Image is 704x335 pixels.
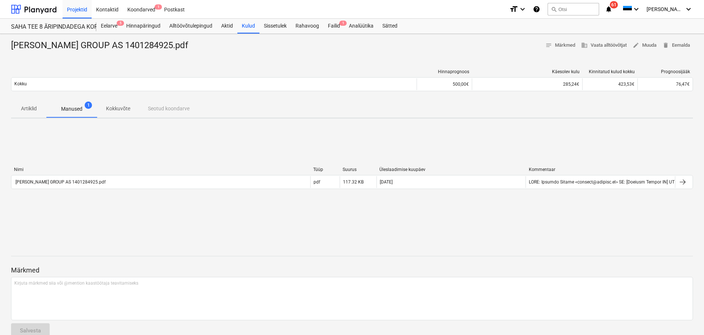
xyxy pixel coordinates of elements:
[667,300,704,335] iframe: Chat Widget
[11,266,693,275] p: Märkmed
[165,19,217,33] a: Alltöövõtulepingud
[313,167,337,172] div: Tüüp
[633,42,639,49] span: edit
[662,42,669,49] span: delete
[542,40,578,51] button: Märkmed
[684,5,693,14] i: keyboard_arrow_down
[11,23,88,31] div: SAHA TEE 8 ÄRIPINDADEGA KORTERMAJA
[20,105,38,113] p: Artiklid
[475,82,579,87] div: 285,24€
[117,21,124,26] span: 5
[96,19,122,33] a: Eelarve5
[533,5,540,14] i: Abikeskus
[291,19,323,33] a: Rahavoog
[339,21,347,26] span: 1
[662,41,690,50] span: Eemalda
[518,5,527,14] i: keyboard_arrow_down
[676,82,690,87] span: 76,47€
[14,167,307,172] div: Nimi
[630,40,659,51] button: Muuda
[217,19,237,33] a: Aktid
[548,3,599,15] button: Otsi
[237,19,259,33] a: Kulud
[610,1,618,8] span: 61
[509,5,518,14] i: format_size
[545,42,552,49] span: notes
[659,40,693,51] button: Eemalda
[11,40,194,51] div: [PERSON_NAME] GROUP AS 1401284925.pdf
[551,6,557,12] span: search
[420,69,469,74] div: Hinnaprognoos
[61,105,82,113] p: Manused
[641,69,690,74] div: Prognoosijääk
[379,167,523,172] div: Üleslaadimise kuupäev
[417,78,472,90] div: 500,00€
[314,179,320,185] div: pdf
[14,179,106,185] div: [PERSON_NAME] GROUP AS 1401284925.pdf
[475,69,580,74] div: Käesolev kulu
[380,179,393,185] div: [DATE]
[378,19,402,33] a: Sätted
[343,179,364,185] div: 117.32 KB
[633,41,657,50] span: Muuda
[581,41,627,50] span: Vaata alltöövõtjat
[582,78,637,90] div: 423,53€
[586,69,635,74] div: Kinnitatud kulud kokku
[85,101,92,109] span: 1
[344,19,378,33] a: Analüütika
[122,19,165,33] a: Hinnapäringud
[632,5,641,14] i: keyboard_arrow_down
[545,41,575,50] span: Märkmed
[323,19,344,33] a: Failid1
[578,40,630,51] button: Vaata alltöövõtjat
[96,19,122,33] div: Eelarve
[667,300,704,335] div: Vestlusvidin
[14,81,27,87] p: Kokku
[581,42,588,49] span: business
[259,19,291,33] a: Sissetulek
[605,5,612,14] i: notifications
[647,6,683,12] span: [PERSON_NAME]
[155,4,162,10] span: 1
[343,167,374,172] div: Suurus
[323,19,344,33] div: Failid
[529,167,672,172] div: Kommentaar
[106,105,130,113] p: Kokkuvõte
